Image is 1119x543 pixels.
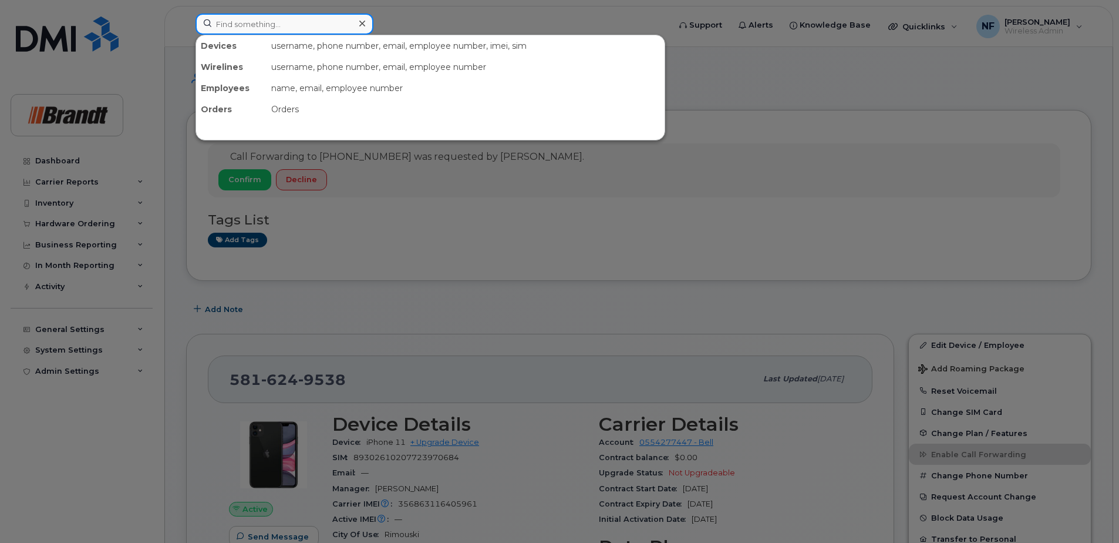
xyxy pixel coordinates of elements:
div: Orders [267,99,665,120]
div: Wirelines [196,56,267,78]
div: Orders [196,99,267,120]
div: Employees [196,78,267,99]
div: username, phone number, email, employee number [267,56,665,78]
div: username, phone number, email, employee number, imei, sim [267,35,665,56]
div: Devices [196,35,267,56]
div: name, email, employee number [267,78,665,99]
